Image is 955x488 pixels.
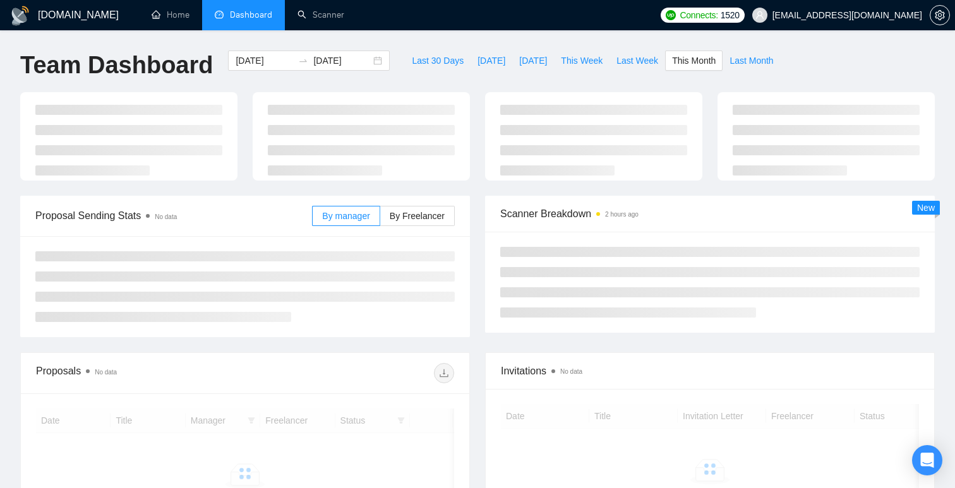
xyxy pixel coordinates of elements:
[755,11,764,20] span: user
[912,445,942,475] div: Open Intercom Messenger
[95,369,117,376] span: No data
[560,368,582,375] span: No data
[215,10,224,19] span: dashboard
[298,56,308,66] span: swap-right
[412,54,464,68] span: Last 30 Days
[390,211,445,221] span: By Freelancer
[672,54,716,68] span: This Month
[477,54,505,68] span: [DATE]
[298,56,308,66] span: to
[917,203,935,213] span: New
[666,10,676,20] img: upwork-logo.png
[519,54,547,68] span: [DATE]
[930,10,950,20] a: setting
[313,54,371,68] input: End date
[665,51,723,71] button: This Month
[20,51,213,80] h1: Team Dashboard
[554,51,610,71] button: This Week
[152,9,189,20] a: homeHome
[605,211,639,218] time: 2 hours ago
[610,51,665,71] button: Last Week
[236,54,293,68] input: Start date
[297,9,344,20] a: searchScanner
[723,51,780,71] button: Last Month
[35,208,312,223] span: Proposal Sending Stats
[471,51,512,71] button: [DATE]
[500,206,920,222] span: Scanner Breakdown
[680,8,718,22] span: Connects:
[405,51,471,71] button: Last 30 Days
[10,6,30,26] img: logo
[721,8,740,22] span: 1520
[561,54,603,68] span: This Week
[930,10,949,20] span: setting
[730,54,773,68] span: Last Month
[322,211,369,221] span: By manager
[230,9,272,20] span: Dashboard
[512,51,554,71] button: [DATE]
[36,363,245,383] div: Proposals
[155,213,177,220] span: No data
[930,5,950,25] button: setting
[501,363,919,379] span: Invitations
[616,54,658,68] span: Last Week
